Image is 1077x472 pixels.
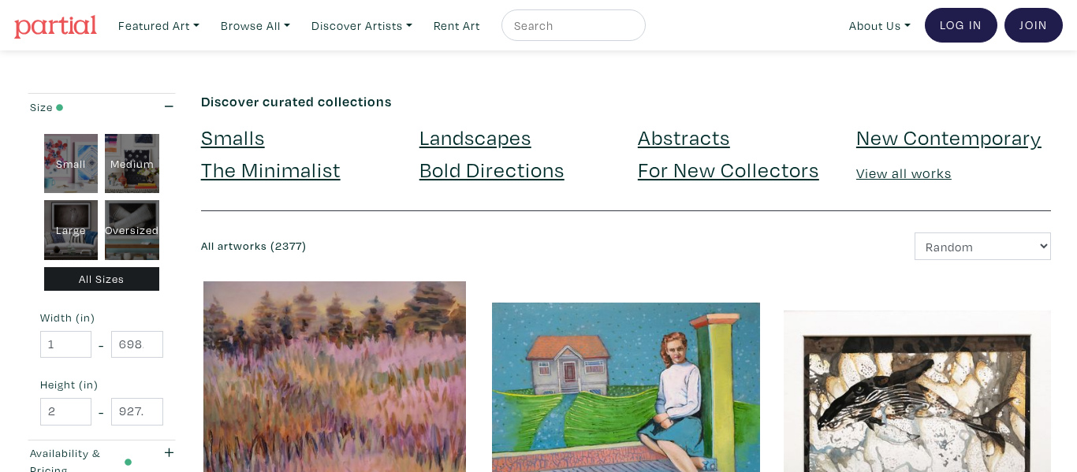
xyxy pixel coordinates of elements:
[44,267,160,292] div: All Sizes
[26,94,177,120] button: Size
[111,9,207,42] a: Featured Art
[842,9,918,42] a: About Us
[856,123,1042,151] a: New Contemporary
[201,240,614,253] h6: All artworks (2377)
[201,93,1051,110] h6: Discover curated collections
[30,98,132,116] div: Size
[44,200,99,260] div: Large
[40,379,163,390] small: Height (in)
[105,200,159,260] div: Oversized
[201,123,265,151] a: Smalls
[419,155,565,183] a: Bold Directions
[512,16,631,35] input: Search
[201,155,341,183] a: The Minimalist
[40,312,163,323] small: Width (in)
[99,334,104,355] span: -
[1004,8,1063,43] a: Join
[638,155,819,183] a: For New Collectors
[304,9,419,42] a: Discover Artists
[44,134,99,194] div: Small
[925,8,997,43] a: Log In
[105,134,159,194] div: Medium
[214,9,297,42] a: Browse All
[99,401,104,422] span: -
[856,164,952,182] a: View all works
[419,123,531,151] a: Landscapes
[638,123,730,151] a: Abstracts
[427,9,487,42] a: Rent Art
